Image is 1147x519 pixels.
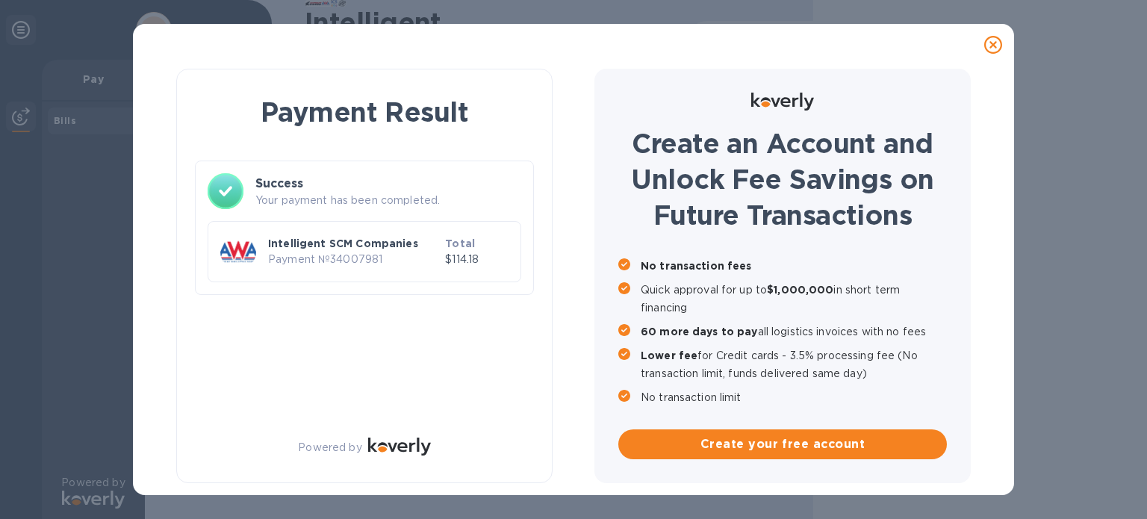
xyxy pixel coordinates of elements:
[201,93,528,131] h1: Payment Result
[268,252,439,267] p: Payment № 34007981
[767,284,833,296] b: $1,000,000
[641,281,947,317] p: Quick approval for up to in short term financing
[255,175,521,193] h3: Success
[298,440,361,456] p: Powered by
[641,349,697,361] b: Lower fee
[630,435,935,453] span: Create your free account
[618,429,947,459] button: Create your free account
[368,438,431,456] img: Logo
[641,388,947,406] p: No transaction limit
[445,237,475,249] b: Total
[268,236,439,251] p: Intelligent SCM Companies
[255,193,521,208] p: Your payment has been completed.
[641,323,947,341] p: all logistics invoices with no fees
[618,125,947,233] h1: Create an Account and Unlock Fee Savings on Future Transactions
[641,326,758,338] b: 60 more days to pay
[641,346,947,382] p: for Credit cards - 3.5% processing fee (No transaction limit, funds delivered same day)
[641,260,752,272] b: No transaction fees
[445,252,509,267] p: $114.18
[751,93,814,111] img: Logo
